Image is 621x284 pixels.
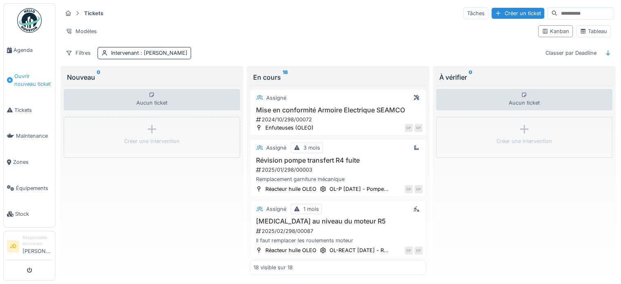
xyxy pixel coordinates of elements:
div: CP [405,185,413,193]
span: Maintenance [16,132,52,140]
div: Remplacement garniture mécanique [254,175,423,183]
div: Modèles [62,25,100,37]
span: Agenda [13,46,52,54]
div: En cours [253,72,423,82]
a: Ouvrir nouveau ticket [4,63,55,97]
sup: 0 [97,72,100,82]
div: Créer une intervention [124,137,180,145]
span: Équipements [16,184,52,192]
div: Enfuteuses (OLEO) [265,124,314,132]
h3: [MEDICAL_DATA] au niveau du moteur R5 [254,217,423,225]
span: Ouvrir nouveau ticket [14,72,52,88]
span: : [PERSON_NAME] [139,50,187,56]
div: OL-P [DATE] - Pompe... [329,185,389,193]
div: Filtres [62,47,94,59]
a: Stock [4,201,55,227]
div: Intervenant [111,49,187,57]
h3: Révision pompe transfert R4 fuite [254,157,423,164]
div: 1 mois [303,205,319,213]
div: Tableau [580,27,607,35]
sup: 18 [283,72,288,82]
div: CP [414,246,423,255]
span: Zones [13,158,52,166]
span: Stock [15,210,52,218]
div: Réacteur huile OLEO [265,246,316,254]
div: Créer une intervention [496,137,552,145]
div: Kanban [542,27,569,35]
div: CP [405,124,413,132]
li: JD [7,240,19,253]
div: Responsable technicien [22,235,52,247]
span: Tickets [14,106,52,114]
div: 18 visible sur 18 [254,264,293,271]
div: Classer par Deadline [542,47,600,59]
sup: 0 [469,72,472,82]
div: Aucun ticket [64,89,240,110]
div: À vérifier [439,72,609,82]
div: 2025/02/298/00087 [255,227,423,235]
div: CP [414,124,423,132]
div: Créer un ticket [492,8,544,19]
div: CP [414,185,423,193]
div: CP [405,246,413,255]
div: 2025/01/298/00003 [255,166,423,174]
a: JD Responsable technicien[PERSON_NAME] [7,235,52,260]
a: Maintenance [4,123,55,149]
div: Il faut remplacer les roulements moteur [254,237,423,244]
li: [PERSON_NAME] [22,235,52,258]
div: 2024/10/298/00072 [255,116,423,123]
a: Zones [4,149,55,175]
div: Assigné [266,94,286,102]
div: Nouveau [67,72,237,82]
img: Badge_color-CXgf-gQk.svg [17,8,42,33]
a: Agenda [4,37,55,63]
a: Tickets [4,97,55,123]
div: Assigné [266,144,286,152]
div: Assigné [266,205,286,213]
div: Aucun ticket [436,89,612,110]
div: OL-REACT [DATE] - R... [329,246,389,254]
strong: Tickets [81,9,107,17]
h3: Mise en conformité Armoire Electrique SEAMCO [254,106,423,114]
div: Réacteur huile OLEO [265,185,316,193]
div: Tâches [463,7,488,19]
div: 3 mois [303,144,320,152]
a: Équipements [4,175,55,201]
